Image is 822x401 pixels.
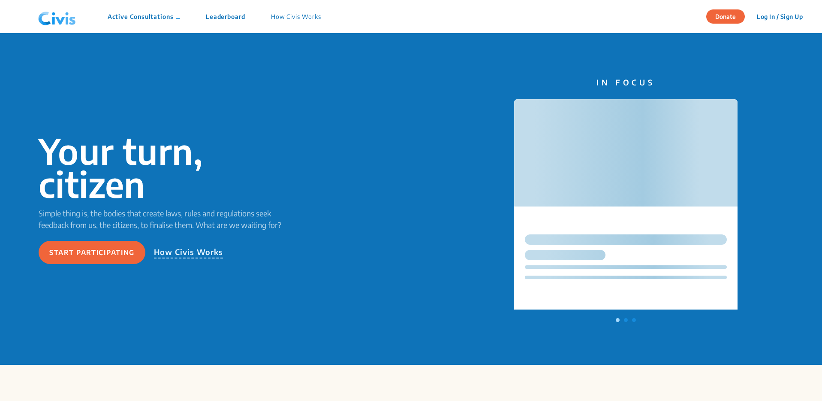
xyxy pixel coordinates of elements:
[706,9,745,24] button: Donate
[39,241,145,264] button: Start participating
[39,134,299,200] p: Your turn, citizen
[35,4,79,30] img: navlogo.png
[154,246,223,258] p: How Civis Works
[39,207,299,231] p: Simple thing is, the bodies that create laws, rules and regulations seek feedback from us, the ci...
[206,12,245,21] p: Leaderboard
[706,12,751,20] a: Donate
[108,12,180,21] p: Active Consultations
[514,76,738,88] p: IN FOCUS
[751,10,808,23] button: Log In / Sign Up
[271,12,321,21] p: How Civis Works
